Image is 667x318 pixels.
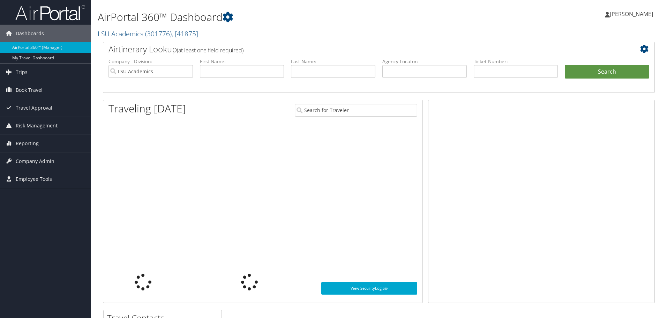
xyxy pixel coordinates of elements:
[16,64,28,81] span: Trips
[610,10,653,18] span: [PERSON_NAME]
[15,5,85,21] img: airportal-logo.png
[98,10,473,24] h1: AirPortal 360™ Dashboard
[200,58,284,65] label: First Name:
[605,3,660,24] a: [PERSON_NAME]
[16,25,44,42] span: Dashboards
[145,29,172,38] span: ( 301776 )
[474,58,558,65] label: Ticket Number:
[382,58,467,65] label: Agency Locator:
[16,99,52,117] span: Travel Approval
[108,101,186,116] h1: Traveling [DATE]
[108,58,193,65] label: Company - Division:
[16,81,43,99] span: Book Travel
[172,29,198,38] span: , [ 41875 ]
[16,135,39,152] span: Reporting
[177,46,243,54] span: (at least one field required)
[321,282,417,295] a: View SecurityLogic®
[565,65,649,79] button: Search
[291,58,375,65] label: Last Name:
[295,104,417,117] input: Search for Traveler
[16,117,58,134] span: Risk Management
[16,170,52,188] span: Employee Tools
[98,29,198,38] a: LSU Academics
[108,43,603,55] h2: Airtinerary Lookup
[16,153,54,170] span: Company Admin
